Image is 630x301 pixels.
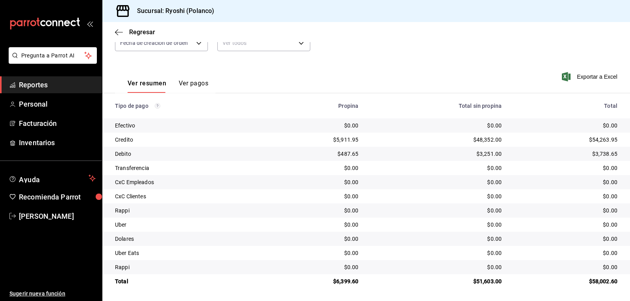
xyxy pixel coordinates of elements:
[19,118,96,129] span: Facturación
[371,207,502,214] div: $0.00
[115,164,261,172] div: Transferencia
[514,192,617,200] div: $0.00
[274,178,359,186] div: $0.00
[115,28,155,36] button: Regresar
[274,277,359,285] div: $6,399.60
[274,122,359,129] div: $0.00
[120,39,188,47] span: Fecha de creación de orden
[514,122,617,129] div: $0.00
[87,20,93,27] button: open_drawer_menu
[19,99,96,109] span: Personal
[9,47,97,64] button: Pregunta a Parrot AI
[274,164,359,172] div: $0.00
[274,235,359,243] div: $0.00
[514,103,617,109] div: Total
[19,211,96,222] span: [PERSON_NAME]
[514,178,617,186] div: $0.00
[371,150,502,158] div: $3,251.00
[6,57,97,65] a: Pregunta a Parrot AI
[371,192,502,200] div: $0.00
[115,277,261,285] div: Total
[371,263,502,271] div: $0.00
[115,122,261,129] div: Efectivo
[129,28,155,36] span: Regresar
[115,192,261,200] div: CxC Clientes
[274,192,359,200] div: $0.00
[19,192,96,202] span: Recomienda Parrot
[115,136,261,144] div: Credito
[514,263,617,271] div: $0.00
[274,249,359,257] div: $0.00
[115,150,261,158] div: Debito
[115,221,261,229] div: Uber
[217,35,310,51] div: Ver todos
[19,137,96,148] span: Inventarios
[563,72,617,81] button: Exportar a Excel
[514,249,617,257] div: $0.00
[115,207,261,214] div: Rappi
[274,103,359,109] div: Propina
[371,235,502,243] div: $0.00
[514,277,617,285] div: $58,002.60
[115,178,261,186] div: CxC Empleados
[514,164,617,172] div: $0.00
[155,103,160,109] svg: Los pagos realizados con Pay y otras terminales son montos brutos.
[274,221,359,229] div: $0.00
[274,207,359,214] div: $0.00
[115,249,261,257] div: Uber Eats
[21,52,85,60] span: Pregunta a Parrot AI
[371,277,502,285] div: $51,603.00
[274,263,359,271] div: $0.00
[514,235,617,243] div: $0.00
[371,178,502,186] div: $0.00
[371,136,502,144] div: $48,352.00
[128,79,166,93] button: Ver resumen
[371,221,502,229] div: $0.00
[128,79,208,93] div: navigation tabs
[371,164,502,172] div: $0.00
[19,174,85,183] span: Ayuda
[131,6,214,16] h3: Sucursal: Ryoshi (Polanco)
[514,150,617,158] div: $3,738.65
[115,103,261,109] div: Tipo de pago
[9,290,96,298] span: Sugerir nueva función
[179,79,208,93] button: Ver pagos
[115,235,261,243] div: Dolares
[514,136,617,144] div: $54,263.95
[514,207,617,214] div: $0.00
[371,103,502,109] div: Total sin propina
[19,79,96,90] span: Reportes
[274,150,359,158] div: $487.65
[115,263,261,271] div: Rappi
[371,122,502,129] div: $0.00
[371,249,502,257] div: $0.00
[514,221,617,229] div: $0.00
[274,136,359,144] div: $5,911.95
